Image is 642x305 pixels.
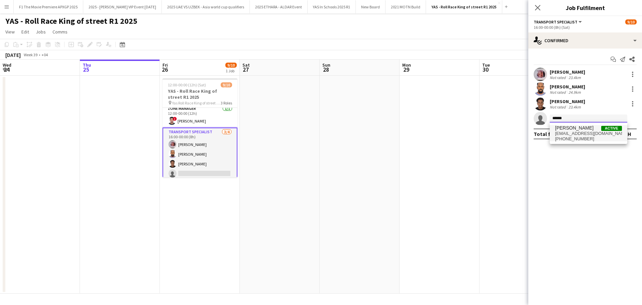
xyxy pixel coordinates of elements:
div: 16:00-00:00 (8h) (Sat) [534,25,637,30]
span: Edit [21,29,29,35]
button: New Board [356,0,386,13]
a: Comms [50,27,70,36]
div: [PERSON_NAME] [550,69,585,75]
app-job-card: 12:00-00:00 (12h) (Sat)9/10YAS - Roll Race King of street R1 2025 Yas Roll Race King of street R1... [163,78,237,177]
span: 9/10 [225,63,237,68]
div: +04 [41,52,48,57]
span: 12:00-00:00 (12h) (Sat) [168,82,206,87]
h3: YAS - Roll Race King of street R1 2025 [163,88,237,100]
span: Yas Roll Race King of street R1 2025 [172,100,221,105]
span: Jobs [36,29,46,35]
span: 28 [321,66,330,73]
div: 1 Job [226,68,236,73]
app-card-role: Zone Manager1/112:00-00:00 (12h)![PERSON_NAME] [163,105,237,128]
button: F1 The Movie Premiere APXGP 2025 [14,0,83,13]
div: 23.4km [567,75,582,80]
div: [PERSON_NAME] [550,98,585,104]
button: YAS - Roll Race King of street R1 2025 [426,0,502,13]
span: 24 [2,66,11,73]
h3: Job Fulfilment [528,3,642,12]
a: Jobs [33,27,48,36]
span: Week 39 [22,52,39,57]
span: Sami Alfwadae [555,125,594,131]
a: View [3,27,17,36]
span: ssami.ali1996@gmail.com [555,131,622,136]
span: Sun [322,62,330,68]
button: 2021 MOTN Build [386,0,426,13]
span: 30 [481,66,490,73]
span: 9/10 [221,82,232,87]
span: View [5,29,15,35]
div: Not rated [550,75,567,80]
span: 27 [241,66,250,73]
div: 23.4km [567,104,582,109]
button: 2025 UAE VS UZBEK - Asia world cup qualifiers [162,0,250,13]
span: Tue [482,62,490,68]
div: Total fee [534,131,556,137]
div: 24.9km [567,90,582,95]
span: ! [173,117,177,121]
button: 2025 ETHARA - ALDAR Event [250,0,308,13]
span: Thu [83,62,91,68]
span: 25 [82,66,91,73]
span: +971565825313 [555,136,622,142]
button: Transport Specialist [534,19,583,24]
span: Fri [163,62,168,68]
button: 2025 - [PERSON_NAME] VIP Event [DATE] [83,0,162,13]
div: Not rated [550,90,567,95]
div: Not rated [550,104,567,109]
span: 3 Roles [221,100,232,105]
app-card-role: Transport Specialist3/416:00-00:00 (8h)[PERSON_NAME][PERSON_NAME][PERSON_NAME] [163,128,237,181]
span: Mon [402,62,411,68]
span: 29 [401,66,411,73]
div: [DATE] [5,52,21,58]
span: Active [601,126,622,131]
span: Wed [3,62,11,68]
span: 9/10 [625,19,637,24]
div: [PERSON_NAME] [550,84,585,90]
span: Sat [242,62,250,68]
span: Comms [52,29,68,35]
span: Transport Specialist [534,19,577,24]
a: Edit [19,27,32,36]
button: YAS In Schools 2025 R1 [308,0,356,13]
span: 26 [162,66,168,73]
div: Confirmed [528,32,642,49]
h1: YAS - Roll Race King of street R1 2025 [5,16,137,26]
